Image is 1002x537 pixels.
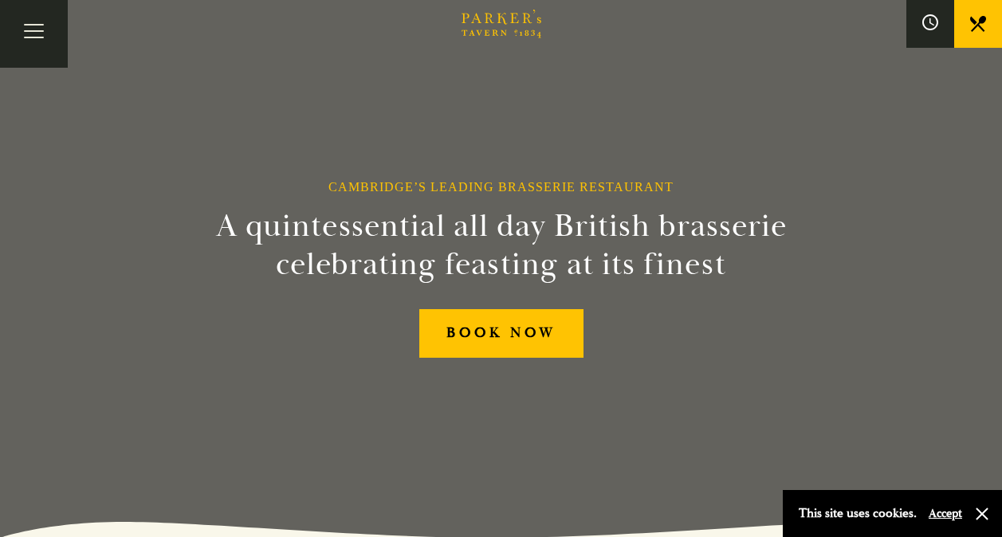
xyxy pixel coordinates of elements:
[799,502,917,525] p: This site uses cookies.
[974,506,990,522] button: Close and accept
[929,506,962,521] button: Accept
[419,309,584,358] a: BOOK NOW
[138,207,865,284] h2: A quintessential all day British brasserie celebrating feasting at its finest
[328,179,674,194] h1: Cambridge’s Leading Brasserie Restaurant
